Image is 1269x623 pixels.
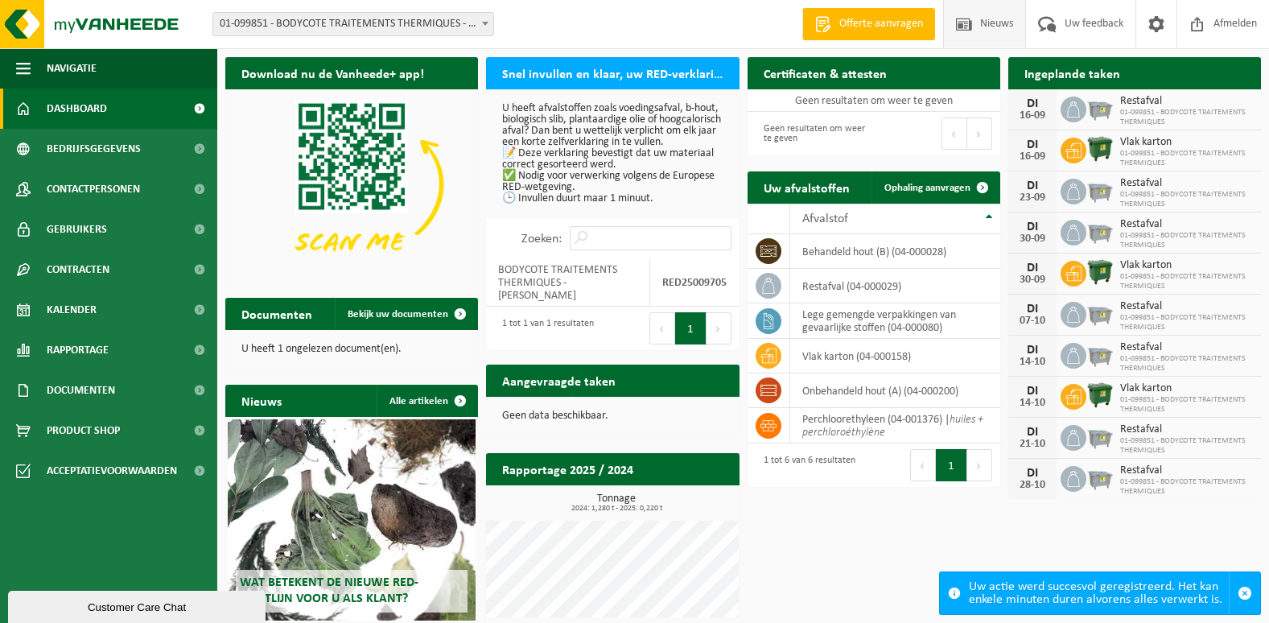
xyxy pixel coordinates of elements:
span: 01-099851 - BODYCOTE TRAITEMENTS THERMIQUES [1120,313,1253,332]
td: Geen resultaten om weer te geven [748,89,1000,112]
button: Next [707,312,731,345]
h2: Documenten [225,298,328,329]
div: 28-10 [1016,480,1049,491]
span: Dashboard [47,89,107,129]
span: Restafval [1120,423,1253,436]
img: WB-2500-GAL-GY-01 [1086,176,1114,204]
span: Restafval [1120,300,1253,313]
td: vlak karton (04-000158) [790,339,1000,373]
span: Restafval [1120,341,1253,354]
h2: Rapportage 2025 / 2024 [486,453,649,485]
span: 01-099851 - BODYCOTE TRAITEMENTS THERMIQUES [1120,395,1253,415]
span: Bedrijfsgegevens [47,129,141,169]
span: Vlak karton [1120,136,1253,149]
span: 01-099851 - BODYCOTE TRAITEMENTS THERMIQUES [1120,231,1253,250]
div: 23-09 [1016,192,1049,204]
p: U heeft afvalstoffen zoals voedingsafval, b-hout, biologisch slib, plantaardige olie of hoogcalor... [502,103,723,204]
iframe: chat widget [8,588,269,623]
span: Gebruikers [47,209,107,250]
a: Bekijk uw documenten [335,298,476,330]
span: 01-099851 - BODYCOTE TRAITEMENTS THERMIQUES [1120,436,1253,456]
div: DI [1016,138,1049,151]
img: WB-2500-GAL-GY-01 [1086,217,1114,245]
img: WB-1100-HPE-GN-01 [1086,382,1114,409]
div: 14-10 [1016,398,1049,409]
div: DI [1016,385,1049,398]
div: 1 tot 6 van 6 resultaten [756,448,855,483]
div: DI [1016,262,1049,274]
img: WB-1100-HPE-GN-01 [1086,258,1114,286]
span: Afvalstof [802,212,848,225]
h2: Download nu de Vanheede+ app! [225,57,440,89]
td: restafval (04-000029) [790,269,1000,303]
td: BODYCOTE TRAITEMENTS THERMIQUES - [PERSON_NAME] [486,258,650,307]
td: lege gemengde verpakkingen van gevaarlijke stoffen (04-000080) [790,303,1000,339]
h2: Certificaten & attesten [748,57,903,89]
button: Next [967,449,992,481]
span: Acceptatievoorwaarden [47,451,177,491]
button: 1 [675,312,707,345]
span: Contracten [47,250,109,290]
span: Documenten [47,370,115,411]
div: 14-10 [1016,357,1049,368]
h2: Nieuws [225,385,298,416]
span: 01-099851 - BODYCOTE TRAITEMENTS THERMIQUES [1120,272,1253,291]
span: Wat betekent de nieuwe RED-richtlijn voor u als klant? [240,576,418,604]
span: Restafval [1120,95,1253,108]
div: 21-10 [1016,439,1049,450]
h2: Uw afvalstoffen [748,171,866,203]
span: 01-099851 - BODYCOTE TRAITEMENTS THERMIQUES [1120,477,1253,497]
span: Vlak karton [1120,259,1253,272]
img: WB-2500-GAL-GY-01 [1086,423,1114,450]
div: 16-09 [1016,110,1049,122]
span: 01-099851 - BODYCOTE TRAITEMENTS THERMIQUES [1120,149,1253,168]
span: Restafval [1120,464,1253,477]
button: Next [967,118,992,150]
div: DI [1016,97,1049,110]
h2: Aangevraagde taken [486,365,632,396]
div: Uw actie werd succesvol geregistreerd. Het kan enkele minuten duren alvorens alles verwerkt is. [969,572,1229,614]
button: Previous [941,118,967,150]
td: onbehandeld hout (A) (04-000200) [790,373,1000,408]
p: U heeft 1 ongelezen document(en). [241,344,462,355]
span: Vlak karton [1120,382,1253,395]
img: Download de VHEPlus App [225,89,478,279]
a: Alle artikelen [377,385,476,417]
button: Previous [649,312,675,345]
div: 16-09 [1016,151,1049,163]
div: Geen resultaten om weer te geven [756,116,866,151]
span: 01-099851 - BODYCOTE TRAITEMENTS THERMIQUES [1120,354,1253,373]
div: 1 tot 1 van 1 resultaten [494,311,594,346]
span: Product Shop [47,411,120,451]
h2: Ingeplande taken [1008,57,1136,89]
span: Restafval [1120,177,1253,190]
img: WB-2500-GAL-GY-01 [1086,464,1114,491]
span: Offerte aanvragen [835,16,927,32]
button: Previous [910,449,936,481]
div: 30-09 [1016,274,1049,286]
div: DI [1016,221,1049,233]
div: DI [1016,303,1049,316]
a: Offerte aanvragen [802,8,935,40]
i: huiles + perchloroéthylène [802,414,983,439]
img: WB-1100-HPE-GN-01 [1086,135,1114,163]
div: 30-09 [1016,233,1049,245]
span: Restafval [1120,218,1253,231]
a: Bekijk rapportage [620,485,738,517]
span: Bekijk uw documenten [348,309,448,320]
span: Contactpersonen [47,169,140,209]
strong: RED25009705 [662,277,727,289]
div: DI [1016,179,1049,192]
span: 01-099851 - BODYCOTE TRAITEMENTS THERMIQUES - BILLY BERCLAU [213,13,493,35]
span: 01-099851 - BODYCOTE TRAITEMENTS THERMIQUES [1120,190,1253,209]
td: Perchloorethyleen (04-001376) | [790,408,1000,444]
img: WB-2500-GAL-GY-01 [1086,299,1114,327]
h3: Tonnage [494,493,739,513]
img: WB-2500-GAL-GY-01 [1086,94,1114,122]
a: Ophaling aanvragen [871,171,999,204]
span: 01-099851 - BODYCOTE TRAITEMENTS THERMIQUES [1120,108,1253,127]
button: 1 [936,449,967,481]
span: 2024: 1,280 t - 2025: 0,220 t [494,505,739,513]
span: 01-099851 - BODYCOTE TRAITEMENTS THERMIQUES - BILLY BERCLAU [212,12,494,36]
